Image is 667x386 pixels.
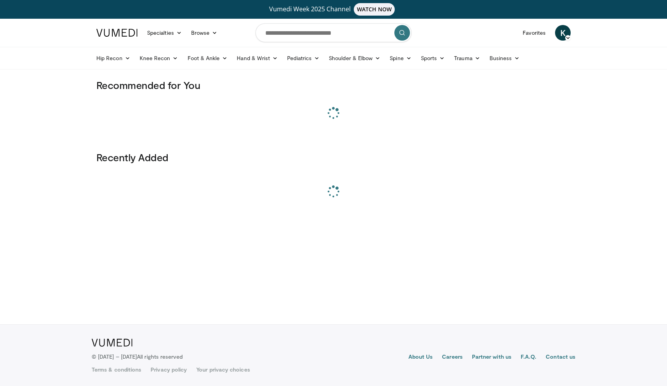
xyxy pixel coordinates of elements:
a: Spine [385,50,416,66]
a: Trauma [449,50,485,66]
a: Terms & conditions [92,366,141,374]
a: Hip Recon [92,50,135,66]
a: Favorites [518,25,550,41]
a: Pediatrics [282,50,324,66]
a: Business [485,50,525,66]
img: VuMedi Logo [92,339,133,347]
a: Your privacy choices [196,366,250,374]
a: Sports [416,50,450,66]
a: K [555,25,571,41]
a: Hand & Wrist [232,50,282,66]
h3: Recently Added [96,151,571,164]
span: WATCH NOW [354,3,395,16]
a: About Us [408,353,433,362]
a: Specialties [142,25,186,41]
a: Knee Recon [135,50,183,66]
a: F.A.Q. [521,353,536,362]
a: Vumedi Week 2025 ChannelWATCH NOW [98,3,569,16]
a: Browse [186,25,222,41]
img: VuMedi Logo [96,29,138,37]
a: Contact us [546,353,575,362]
a: Careers [442,353,463,362]
a: Partner with us [472,353,511,362]
h3: Recommended for You [96,79,571,91]
a: Privacy policy [151,366,187,374]
a: Shoulder & Elbow [324,50,385,66]
input: Search topics, interventions [255,23,412,42]
a: Foot & Ankle [183,50,232,66]
span: All rights reserved [137,353,183,360]
p: © [DATE] – [DATE] [92,353,183,361]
